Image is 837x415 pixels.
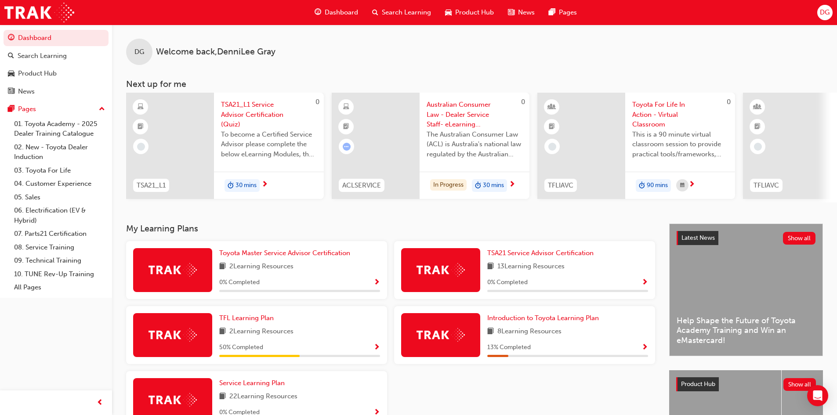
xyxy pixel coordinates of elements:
[137,180,166,191] span: TSA21_L1
[677,231,815,245] a: Latest NewsShow all
[11,191,109,204] a: 05. Sales
[688,181,695,189] span: next-icon
[676,377,816,391] a: Product HubShow all
[11,164,109,177] a: 03. Toyota For Life
[11,281,109,294] a: All Pages
[487,248,597,258] a: TSA21 Service Advisor Certification
[219,249,350,257] span: Toyota Master Service Advisor Certification
[783,232,816,245] button: Show all
[11,254,109,267] a: 09. Technical Training
[365,4,438,22] a: search-iconSearch Learning
[325,7,358,18] span: Dashboard
[382,7,431,18] span: Search Learning
[4,65,109,82] a: Product Hub
[641,342,648,353] button: Show Progress
[138,101,144,113] span: learningResourceType_ELEARNING-icon
[11,204,109,227] a: 06. Electrification (EV & Hybrid)
[11,241,109,254] a: 08. Service Training
[11,177,109,191] a: 04. Customer Experience
[149,328,197,342] img: Trak
[11,267,109,281] a: 10. TUNE Rev-Up Training
[641,344,648,352] span: Show Progress
[548,180,573,191] span: TFLIAVC
[817,5,833,20] button: DG
[754,180,779,191] span: TFLIAVC
[372,7,378,18] span: search-icon
[4,28,109,101] button: DashboardSearch LearningProduct HubNews
[417,328,465,342] img: Trak
[639,180,645,191] span: duration-icon
[308,4,365,22] a: guage-iconDashboard
[219,343,263,353] span: 50 % Completed
[11,141,109,164] a: 02. New - Toyota Dealer Induction
[8,52,14,60] span: search-icon
[487,261,494,272] span: book-icon
[521,98,525,106] span: 0
[475,180,481,191] span: duration-icon
[438,4,501,22] a: car-iconProduct Hub
[427,100,522,130] span: Australian Consumer Law - Dealer Service Staff- eLearning Module
[229,261,293,272] span: 2 Learning Resources
[8,34,14,42] span: guage-icon
[677,316,815,346] span: Help Shape the Future of Toyota Academy Training and Win an eMastercard!
[518,7,535,18] span: News
[487,314,599,322] span: Introduction to Toyota Learning Plan
[820,7,830,18] span: DG
[11,227,109,241] a: 07. Parts21 Certification
[343,143,351,151] span: learningRecordVerb_ATTEMPT-icon
[487,249,594,257] span: TSA21 Service Advisor Certification
[134,47,144,57] span: DG
[219,378,288,388] a: Service Learning Plan
[4,30,109,46] a: Dashboard
[681,234,715,242] span: Latest News
[99,104,105,115] span: up-icon
[4,3,74,22] img: Trak
[18,51,67,61] div: Search Learning
[487,278,528,288] span: 0 % Completed
[219,261,226,272] span: book-icon
[315,98,319,106] span: 0
[126,93,324,199] a: 0TSA21_L1TSA21_L1 Service Advisor Certification (Quiz)To become a Certified Service Advisor pleas...
[373,277,380,288] button: Show Progress
[647,180,668,191] span: 90 mins
[228,180,234,191] span: duration-icon
[8,70,14,78] span: car-icon
[315,7,321,18] span: guage-icon
[632,100,728,130] span: Toyota For Life In Action - Virtual Classroom
[4,83,109,100] a: News
[417,263,465,277] img: Trak
[427,130,522,159] span: The Australian Consumer Law (ACL) is Australia's national law regulated by the Australian Competi...
[236,180,257,191] span: 30 mins
[632,130,728,159] span: This is a 90 minute virtual classroom session to provide practical tools/frameworks, behaviours a...
[97,397,103,408] span: prev-icon
[487,313,602,323] a: Introduction to Toyota Learning Plan
[559,7,577,18] span: Pages
[754,121,761,133] span: booktick-icon
[754,143,762,151] span: learningRecordVerb_NONE-icon
[537,93,735,199] a: 0TFLIAVCToyota For Life In Action - Virtual ClassroomThis is a 90 minute virtual classroom sessio...
[373,342,380,353] button: Show Progress
[219,248,354,258] a: Toyota Master Service Advisor Certification
[138,121,144,133] span: booktick-icon
[373,279,380,287] span: Show Progress
[18,87,35,97] div: News
[727,98,731,106] span: 0
[149,393,197,407] img: Trak
[219,314,274,322] span: TFL Learning Plan
[18,104,36,114] div: Pages
[680,180,685,191] span: calendar-icon
[483,180,504,191] span: 30 mins
[641,277,648,288] button: Show Progress
[549,101,555,113] span: learningResourceType_INSTRUCTOR_LED-icon
[112,79,837,89] h3: Next up for me
[4,101,109,117] button: Pages
[807,385,828,406] div: Open Intercom Messenger
[219,379,285,387] span: Service Learning Plan
[508,7,515,18] span: news-icon
[497,326,562,337] span: 8 Learning Resources
[8,105,14,113] span: pages-icon
[430,179,467,191] div: In Progress
[221,100,317,130] span: TSA21_L1 Service Advisor Certification (Quiz)
[373,344,380,352] span: Show Progress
